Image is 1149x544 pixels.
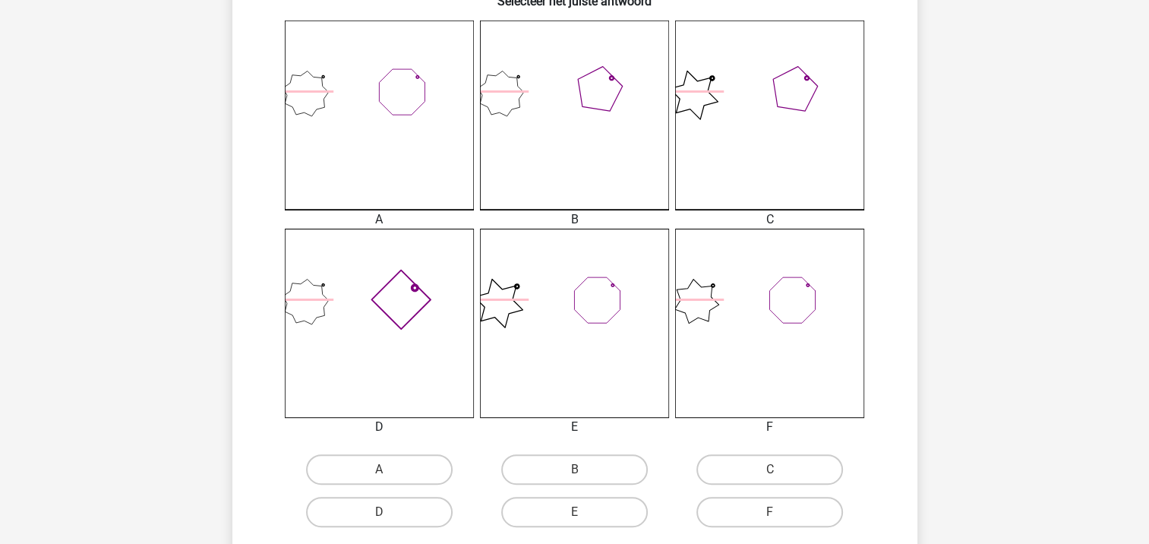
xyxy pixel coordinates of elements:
div: D [273,418,485,436]
div: F [664,418,876,436]
div: A [273,210,485,229]
label: B [501,454,648,485]
label: A [306,454,453,485]
label: C [696,454,843,485]
label: E [501,497,648,527]
div: C [664,210,876,229]
label: F [696,497,843,527]
div: E [469,418,680,436]
div: B [469,210,680,229]
label: D [306,497,453,527]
